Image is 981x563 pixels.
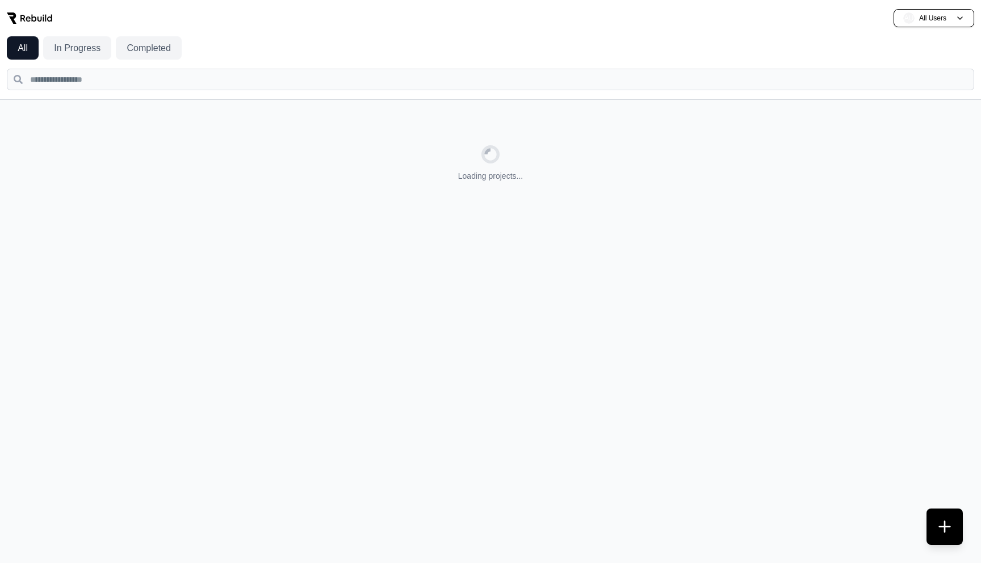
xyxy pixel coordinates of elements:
span: Loading projects... [458,170,523,182]
p: All Users [919,14,946,23]
button: In Progress [43,36,111,60]
button: Completed [116,36,182,60]
img: Rebuild [7,12,52,24]
button: All [7,36,39,60]
button: AUAll Users [894,9,974,27]
span: AU [903,12,915,24]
